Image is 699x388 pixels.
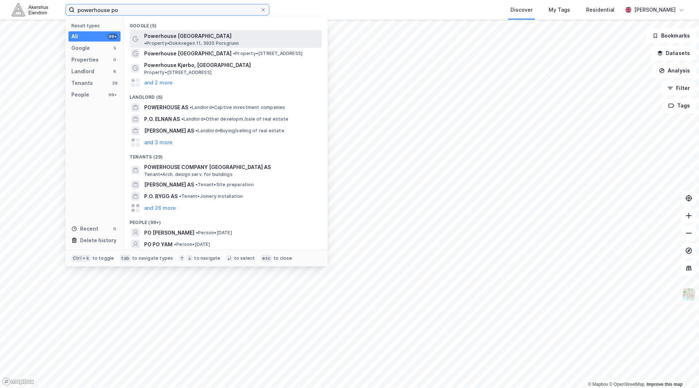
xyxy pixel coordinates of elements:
[80,236,116,245] div: Delete history
[663,353,699,388] div: Kontrollprogram for chat
[144,126,194,135] span: [PERSON_NAME] AS
[71,32,78,41] div: All
[144,40,239,46] span: Property • Dokkvegen 11, 3920 Porsgrunn
[234,255,255,261] div: to select
[75,4,260,15] input: Search by address, cadastre, landlords, tenants or people
[196,128,284,134] span: Landlord • Buying/selling of real estate
[194,255,220,261] div: to navigate
[273,255,292,261] div: to close
[549,5,570,14] div: My Tags
[144,228,194,237] span: PO [PERSON_NAME]
[144,40,146,46] span: •
[124,89,328,102] div: Landlord (6)
[107,34,118,39] div: 99+
[71,255,91,262] div: Ctrl + k
[144,192,178,201] span: P.O. BYGG AS
[71,79,93,87] div: Tenants
[651,46,696,60] button: Datasets
[261,255,272,262] div: esc
[196,128,198,133] span: •
[92,255,114,261] div: to toggle
[144,172,233,177] span: Tenant • Arch. design serv. for buildings
[662,98,696,113] button: Tags
[71,23,121,28] div: Result types
[196,230,198,235] span: •
[653,63,696,78] button: Analysis
[144,240,173,249] span: PO PO YAM
[12,3,48,16] img: akershus-eiendom-logo.9091f326c980b4bce74ccdd9f866810c.svg
[124,17,328,30] div: Google (5)
[144,78,173,87] button: and 2 more
[609,382,644,387] a: OpenStreetMap
[144,49,232,58] span: Powerhouse [GEOGRAPHIC_DATA]
[196,182,254,188] span: Tenant • Site preparation
[174,242,176,247] span: •
[144,32,232,40] span: Powerhouse [GEOGRAPHIC_DATA]
[634,5,676,14] div: [PERSON_NAME]
[71,55,99,64] div: Properties
[646,28,696,43] button: Bookmarks
[120,255,131,262] div: tab
[132,255,173,261] div: to navigate types
[144,163,319,172] span: POWERHOUSE COMPANY [GEOGRAPHIC_DATA] AS
[71,90,89,99] div: People
[112,45,118,51] div: 5
[144,138,173,147] button: and 3 more
[144,103,188,112] span: POWERHOUSE AS
[112,57,118,63] div: 0
[190,105,285,110] span: Landlord • Captive investment companies
[144,61,319,70] span: Powerhouse Kjørbo, [GEOGRAPHIC_DATA]
[71,224,98,233] div: Recent
[144,70,212,75] span: Property • [STREET_ADDRESS]
[588,382,608,387] a: Mapbox
[174,242,210,247] span: Person • [DATE]
[510,5,533,14] div: Discover
[112,68,118,74] div: 6
[112,80,118,86] div: 29
[196,230,232,236] span: Person • [DATE]
[71,67,94,76] div: Landlord
[112,226,118,232] div: 0
[647,382,683,387] a: Improve this map
[124,148,328,161] div: Tenants (29)
[181,116,288,122] span: Landlord • Other developm./sale of real estate
[71,44,90,52] div: Google
[661,81,696,95] button: Filter
[663,353,699,388] iframe: Chat Widget
[144,204,176,212] button: and 26 more
[196,182,198,187] span: •
[190,105,192,110] span: •
[144,180,194,189] span: [PERSON_NAME] AS
[682,287,696,301] img: Z
[2,377,34,386] a: Mapbox homepage
[181,116,183,122] span: •
[233,51,235,56] span: •
[179,193,181,199] span: •
[586,5,615,14] div: Residential
[124,214,328,227] div: People (99+)
[107,92,118,98] div: 99+
[233,51,303,56] span: Property • [STREET_ADDRESS]
[144,115,180,124] span: P.O. ELNAN AS
[179,193,243,199] span: Tenant • Joinery installation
